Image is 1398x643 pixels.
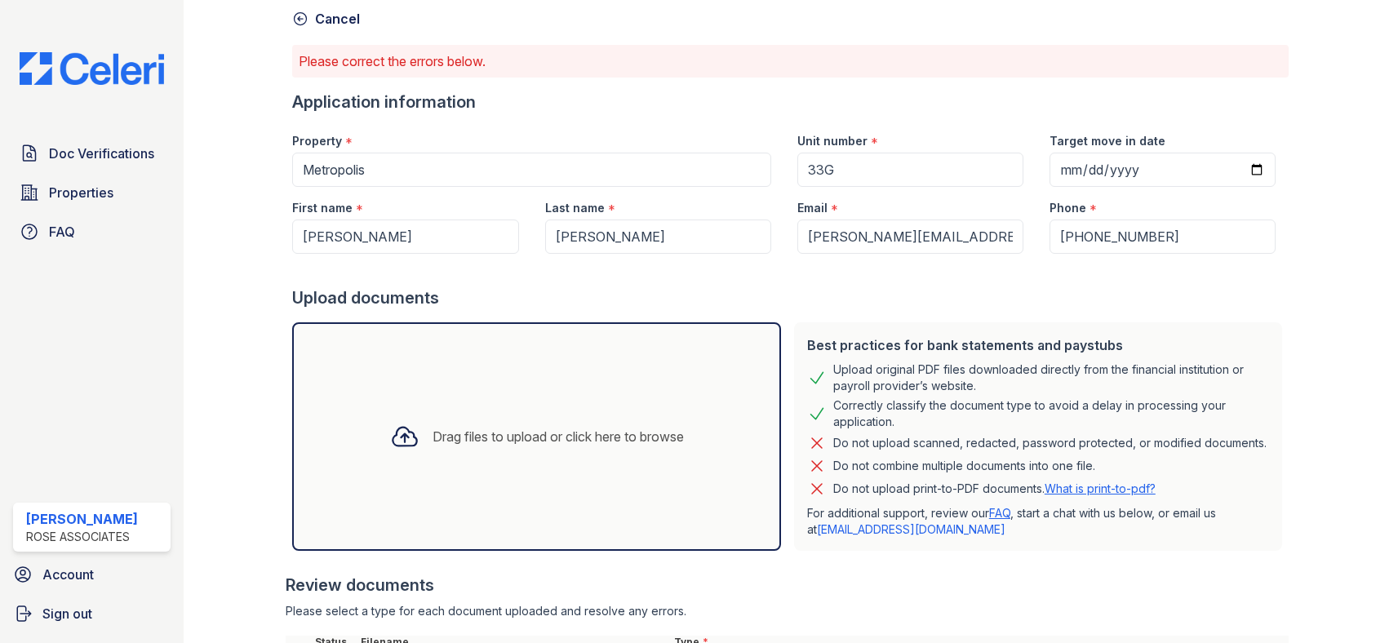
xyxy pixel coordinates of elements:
[807,505,1269,538] p: For additional support, review our , start a chat with us below, or email us at
[989,506,1010,520] a: FAQ
[1050,200,1086,216] label: Phone
[13,176,171,209] a: Properties
[292,9,360,29] a: Cancel
[286,574,1289,596] div: Review documents
[7,597,177,630] a: Sign out
[49,144,154,163] span: Doc Verifications
[13,137,171,170] a: Doc Verifications
[299,51,1282,71] p: Please correct the errors below.
[1045,481,1156,495] a: What is print-to-pdf?
[42,604,92,623] span: Sign out
[286,603,1289,619] div: Please select a type for each document uploaded and resolve any errors.
[42,565,94,584] span: Account
[833,456,1095,476] div: Do not combine multiple documents into one file.
[7,558,177,591] a: Account
[545,200,605,216] label: Last name
[833,397,1269,430] div: Correctly classify the document type to avoid a delay in processing your application.
[833,433,1267,453] div: Do not upload scanned, redacted, password protected, or modified documents.
[1050,133,1165,149] label: Target move in date
[49,183,113,202] span: Properties
[833,481,1156,497] p: Do not upload print-to-PDF documents.
[807,335,1269,355] div: Best practices for bank statements and paystubs
[817,522,1005,536] a: [EMAIL_ADDRESS][DOMAIN_NAME]
[433,427,684,446] div: Drag files to upload or click here to browse
[292,200,353,216] label: First name
[7,52,177,85] img: CE_Logo_Blue-a8612792a0a2168367f1c8372b55b34899dd931a85d93a1a3d3e32e68fde9ad4.png
[833,361,1269,394] div: Upload original PDF files downloaded directly from the financial institution or payroll provider’...
[26,529,138,545] div: Rose Associates
[292,91,1289,113] div: Application information
[292,133,342,149] label: Property
[797,200,828,216] label: Email
[13,215,171,248] a: FAQ
[49,222,75,242] span: FAQ
[26,509,138,529] div: [PERSON_NAME]
[797,133,868,149] label: Unit number
[292,286,1289,309] div: Upload documents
